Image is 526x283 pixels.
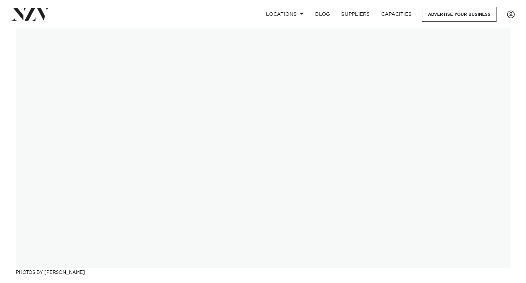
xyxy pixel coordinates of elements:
[11,8,50,20] img: nzv-logo.png
[310,7,336,22] a: BLOG
[376,7,417,22] a: Capacities
[336,7,375,22] a: SUPPLIERS
[260,7,310,22] a: Locations
[422,7,496,22] a: Advertise your business
[16,270,85,275] a: Photos by [PERSON_NAME]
